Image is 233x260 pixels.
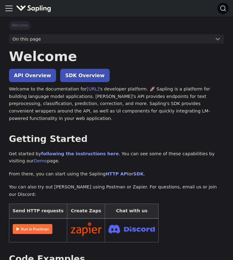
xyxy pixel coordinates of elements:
[133,171,143,176] a: SDK
[9,21,31,30] span: Welcome
[108,223,155,236] img: Join Discord
[4,4,14,13] button: Toggle navigation bar
[87,86,99,91] a: [URL]
[60,69,109,82] a: SDK Overview
[9,69,56,82] a: API Overview
[9,150,224,165] p: Get started by . You can see some of these capabilities by visiting our page.
[9,34,224,44] button: On this page
[67,204,105,218] th: Create Zaps
[9,204,67,218] th: Send HTTP requests
[34,158,47,163] a: Demo
[16,4,54,13] a: Sapling.aiSapling.ai
[105,204,159,218] th: Chat with us
[9,86,224,122] p: Welcome to the documentation for 's developer platform. 🚀 Sapling is a platform for building lang...
[71,222,102,236] img: Connect in Zapier
[9,170,224,178] p: From there, you can start using the Sapling or .
[218,3,229,14] button: Search (Command+K)
[16,4,51,13] img: Sapling.ai
[9,183,224,198] p: You can also try out [PERSON_NAME] using Postman or Zapier. For questions, email us or join our D...
[41,151,119,156] a: following the instructions here
[9,134,224,145] h2: Getting Started
[106,171,129,176] a: HTTP API
[13,224,52,234] img: Run in Postman
[9,21,224,30] nav: Breadcrumbs
[9,48,224,65] h1: Welcome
